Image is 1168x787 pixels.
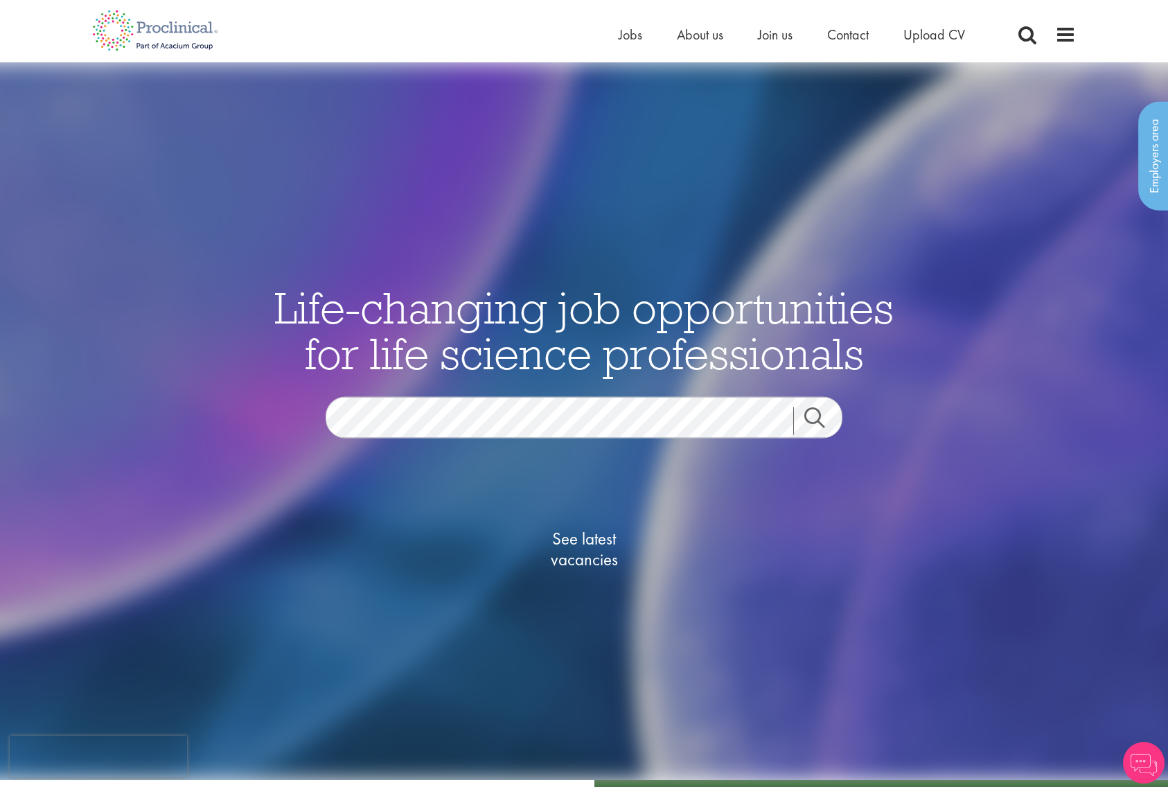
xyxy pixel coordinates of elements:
[1123,742,1165,784] img: Chatbot
[274,279,894,380] span: Life-changing job opportunities for life science professionals
[515,472,653,625] a: See latestvacancies
[10,736,187,777] iframe: reCAPTCHA
[677,26,723,44] a: About us
[515,528,653,569] span: See latest vacancies
[827,26,869,44] a: Contact
[903,26,965,44] a: Upload CV
[793,407,853,434] a: Job search submit button
[758,26,793,44] a: Join us
[619,26,642,44] a: Jobs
